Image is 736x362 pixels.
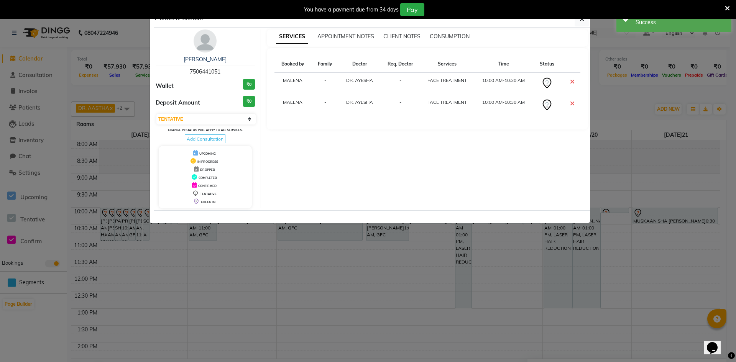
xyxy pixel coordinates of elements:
span: CONSUMPTION [430,33,470,40]
span: CONFIRMED [198,184,217,188]
th: Status [534,56,561,72]
th: Services [421,56,473,72]
h3: ₹0 [243,96,255,107]
th: Time [474,56,534,72]
div: You have a payment due from 34 days [304,6,399,14]
th: Booked by [274,56,312,72]
iframe: chat widget [704,331,728,354]
span: UPCOMING [199,152,216,156]
h3: ₹0 [243,79,255,90]
span: COMPLETED [199,176,217,180]
td: - [380,72,421,94]
td: - [311,72,339,94]
small: Change in status will apply to all services. [168,128,243,132]
td: 10:00 AM-10:30 AM [474,72,534,94]
td: 10:00 AM-10:30 AM [474,94,534,116]
span: APPOINTMENT NOTES [317,33,374,40]
span: 7506441051 [190,68,220,75]
span: DR. AYESHA [346,77,373,83]
span: DR. AYESHA [346,99,373,105]
td: MALENA [274,72,312,94]
span: Wallet [156,82,174,90]
span: Add Consultation [185,134,225,143]
div: FACE TREATMENT [425,99,469,106]
span: CLIENT NOTES [383,33,421,40]
button: Pay [400,3,424,16]
div: Success [636,18,726,26]
span: CHECK-IN [201,200,215,204]
span: Deposit Amount [156,98,200,107]
th: Req. Doctor [380,56,421,72]
img: avatar [194,29,217,52]
th: Family [311,56,339,72]
span: TENTATIVE [200,192,217,196]
td: MALENA [274,94,312,116]
span: SERVICES [276,30,308,44]
span: IN PROGRESS [197,160,218,164]
span: DROPPED [200,168,215,172]
th: Doctor [339,56,380,72]
td: - [380,94,421,116]
div: FACE TREATMENT [425,77,469,84]
td: - [311,94,339,116]
a: [PERSON_NAME] [184,56,227,63]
